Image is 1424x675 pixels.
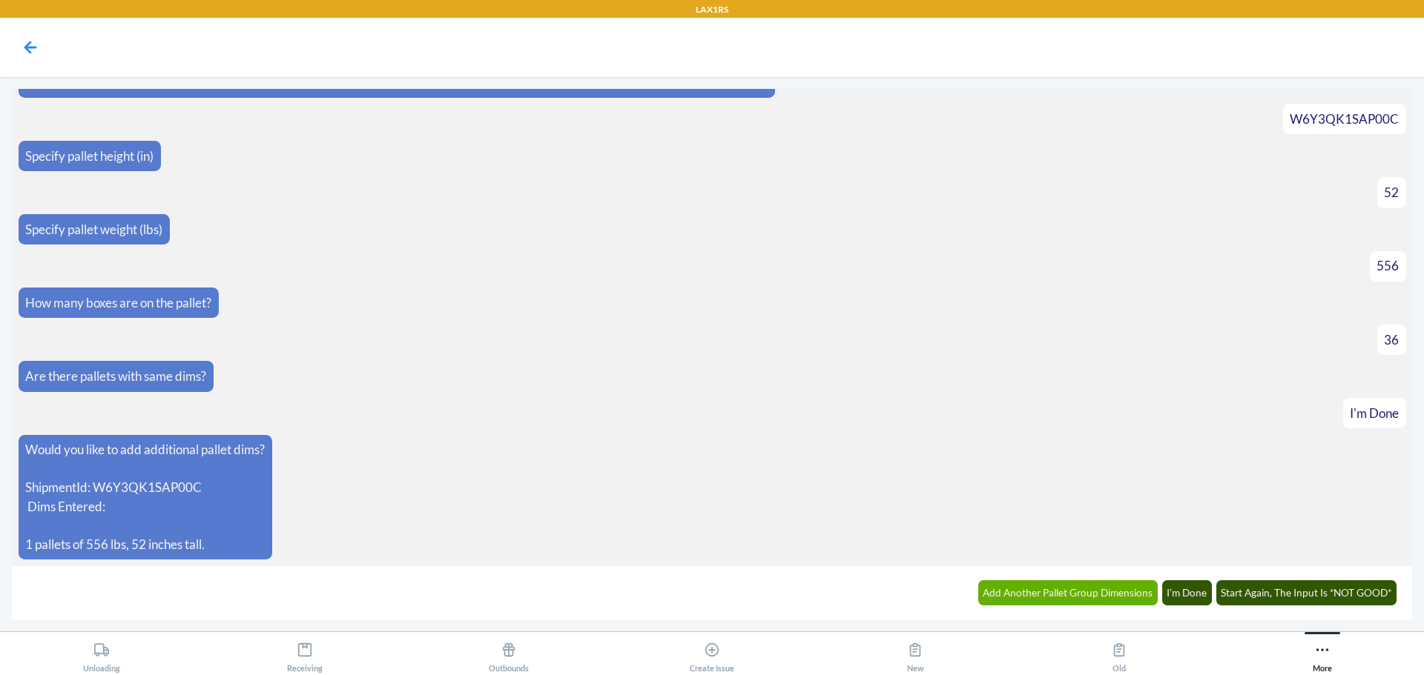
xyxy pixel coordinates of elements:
div: Unloading [83,636,120,673]
button: Old [1017,632,1220,673]
div: Old [1111,636,1127,673]
div: Outbounds [489,636,529,673]
div: New [907,636,924,673]
button: Receiving [203,632,406,673]
span: I'm Done [1350,405,1399,421]
div: More [1313,636,1332,673]
button: Add Another Pallet Group Dimensions [978,580,1158,605]
div: Create Issue [690,636,734,673]
p: 1 pallets of 556 lbs, 52 inches tall. [25,535,265,554]
button: New [814,632,1017,673]
span: 36 [1384,332,1399,348]
span: W6Y3QK1SAP00C [1290,111,1399,127]
p: How many boxes are on the pallet? [25,293,211,313]
span: 556 [1377,258,1399,273]
button: Outbounds [407,632,610,673]
button: I'm Done [1162,580,1213,605]
button: More [1221,632,1424,673]
p: Specify pallet height (in) [25,147,154,166]
p: ShipmentId: W6Y3QK1SAP00C Dims Entered: [25,478,265,516]
p: Specify pallet weight (lbs) [25,220,162,239]
p: Would you like to add additional pallet dims? [25,440,265,459]
div: Receiving [287,636,323,673]
p: LAX1RS [696,3,728,16]
button: Create Issue [610,632,814,673]
span: 52 [1384,184,1399,200]
button: Start Again, The Input Is *NOT GOOD* [1216,580,1397,605]
p: Are there pallets with same dims? [25,367,206,386]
